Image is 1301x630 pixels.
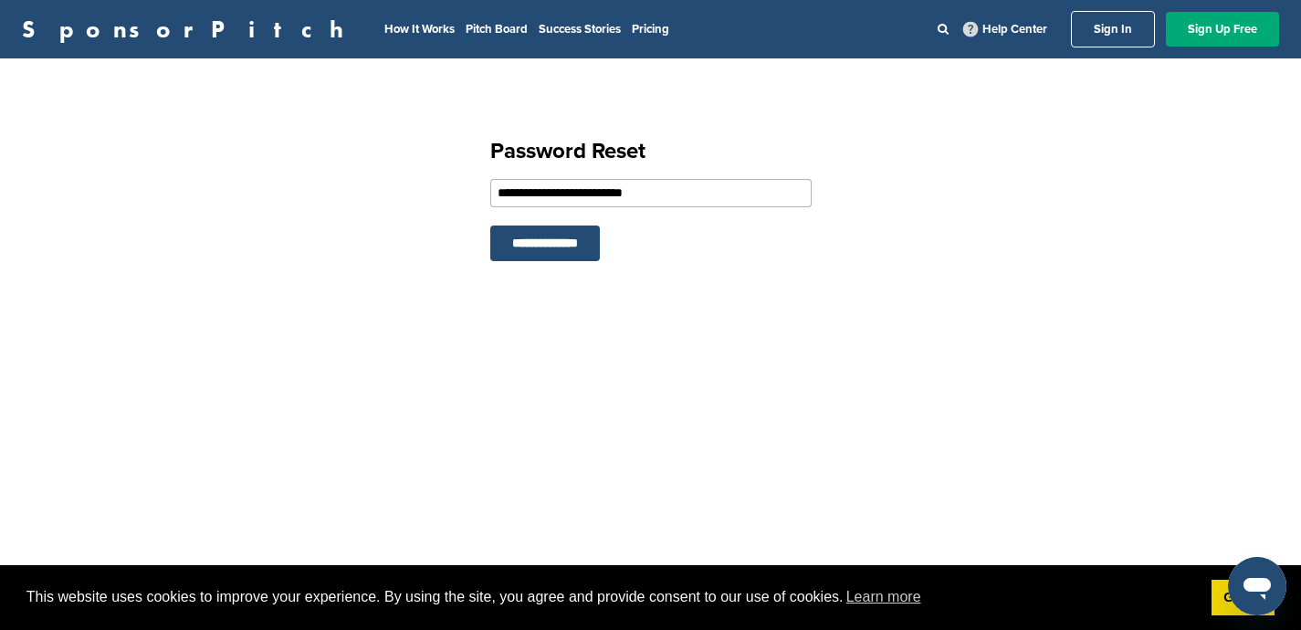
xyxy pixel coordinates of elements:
a: How It Works [384,22,455,37]
a: Help Center [960,18,1051,40]
a: SponsorPitch [22,17,355,41]
a: Pricing [632,22,669,37]
a: Pitch Board [466,22,528,37]
a: learn more about cookies [844,583,924,611]
iframe: Button to launch messaging window [1228,557,1286,615]
a: Sign In [1071,11,1155,47]
a: dismiss cookie message [1212,580,1275,616]
span: This website uses cookies to improve your experience. By using the site, you agree and provide co... [26,583,1197,611]
h1: Password Reset [490,135,812,168]
a: Sign Up Free [1166,12,1279,47]
a: Success Stories [539,22,621,37]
